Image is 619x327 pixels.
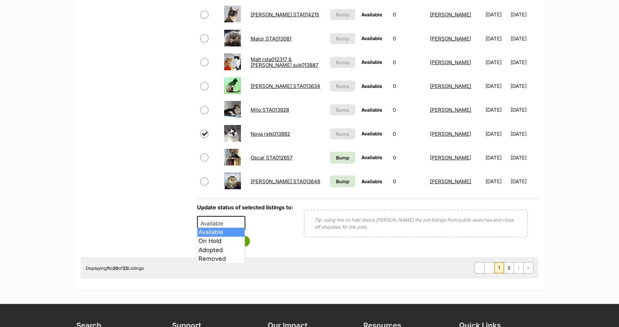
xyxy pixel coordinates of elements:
[504,262,514,273] a: Page 2
[251,131,290,137] a: Nova rstk013882
[336,106,349,113] span: Bump
[390,122,427,145] td: 0
[390,146,427,169] td: 0
[197,237,245,246] li: On Hold
[251,107,289,113] a: Milo STA013928
[197,228,245,237] li: Available
[475,262,533,274] nav: Pagination
[251,154,292,161] a: Oscar STA012657
[361,59,382,65] span: Available
[430,178,471,185] a: [PERSON_NAME]
[430,59,471,66] a: [PERSON_NAME]
[483,170,510,193] td: [DATE]
[430,154,471,161] a: [PERSON_NAME]
[315,216,517,230] p: Tip: using the on hold status [PERSON_NAME] the pet listings from public searches and close off e...
[511,3,538,26] td: [DATE]
[361,83,382,89] span: Available
[361,35,382,41] span: Available
[361,179,382,184] span: Available
[483,51,510,74] td: [DATE]
[524,262,533,273] a: Last page
[475,262,484,273] span: First page
[113,265,118,271] strong: 20
[390,75,427,98] td: 0
[511,146,538,169] td: [DATE]
[251,56,318,68] a: Malt rsta012317 & [PERSON_NAME] suk013887
[390,27,427,50] td: 0
[483,75,510,98] td: [DATE]
[251,35,291,42] a: Major STA013081
[330,9,355,20] button: Bump
[336,59,349,66] span: Bump
[330,81,355,92] button: Bump
[483,27,510,50] td: [DATE]
[107,265,109,271] strong: 1
[197,216,245,231] span: Available
[390,98,427,121] td: 0
[511,27,538,50] td: [DATE]
[511,170,538,193] td: [DATE]
[336,11,349,18] span: Bump
[330,176,355,187] a: Bump
[430,35,471,42] a: [PERSON_NAME]
[336,178,349,185] span: Bump
[361,131,382,136] span: Available
[330,104,355,115] button: Bump
[483,98,510,121] td: [DATE]
[514,262,523,273] a: Next page
[430,83,471,89] a: [PERSON_NAME]
[197,204,293,211] label: Update status of selected listings to:
[361,107,382,113] span: Available
[197,246,245,255] li: Adopted
[330,152,355,163] a: Bump
[361,12,382,17] span: Available
[198,219,230,228] span: Available
[511,51,538,74] td: [DATE]
[483,3,510,26] td: [DATE]
[361,154,382,160] span: Available
[123,265,128,271] strong: 22
[390,3,427,26] td: 0
[330,57,355,68] button: Bump
[336,35,349,42] span: Bump
[251,11,319,18] a: [PERSON_NAME] STA014215
[330,128,355,139] button: Bump
[430,107,471,113] a: [PERSON_NAME]
[390,51,427,74] td: 0
[336,154,349,161] span: Bump
[430,131,471,137] a: [PERSON_NAME]
[485,262,494,273] span: Previous page
[251,83,320,89] a: [PERSON_NAME] STA013634
[483,146,510,169] td: [DATE]
[336,130,349,137] span: Bump
[330,33,355,44] button: Bump
[511,122,538,145] td: [DATE]
[336,83,349,90] span: Bump
[430,11,471,18] a: [PERSON_NAME]
[511,75,538,98] td: [DATE]
[483,122,510,145] td: [DATE]
[511,98,538,121] td: [DATE]
[251,178,320,185] a: [PERSON_NAME] STA013648
[390,170,427,193] td: 0
[86,265,144,271] span: Displaying to of Listings
[197,254,245,263] li: Removed
[495,262,504,273] span: Page 1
